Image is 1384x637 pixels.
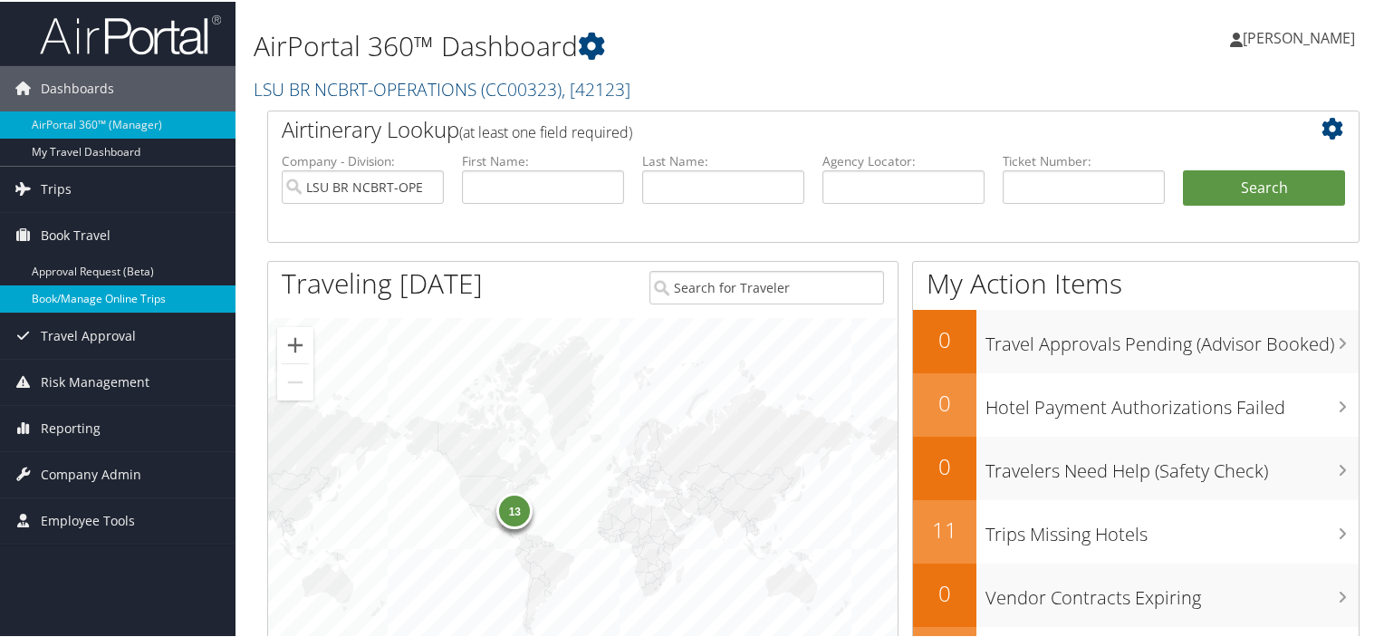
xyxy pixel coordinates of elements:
label: Ticket Number: [1003,150,1165,169]
input: Search for Traveler [649,269,885,303]
span: Trips [41,165,72,210]
h2: 0 [913,449,976,480]
h3: Trips Missing Hotels [985,511,1359,545]
span: ( CC00323 ) [481,75,562,100]
button: Search [1183,169,1345,205]
h2: 11 [913,513,976,544]
h2: 0 [913,323,976,353]
h2: 0 [913,386,976,417]
span: Reporting [41,404,101,449]
span: (at least one field required) [459,121,632,140]
span: Travel Approval [41,312,136,357]
span: Dashboards [41,64,114,110]
label: Last Name: [642,150,804,169]
h3: Travel Approvals Pending (Advisor Booked) [985,321,1359,355]
label: Agency Locator: [822,150,985,169]
span: , [ 42123 ] [562,75,630,100]
h2: 0 [913,576,976,607]
span: Risk Management [41,358,149,403]
h1: AirPortal 360™ Dashboard [254,25,1000,63]
h2: Airtinerary Lookup [282,112,1254,143]
a: LSU BR NCBRT-OPERATIONS [254,75,630,100]
button: Zoom in [277,325,313,362]
h3: Travelers Need Help (Safety Check) [985,448,1359,482]
span: Employee Tools [41,497,135,542]
a: 0Vendor Contracts Expiring [913,562,1359,625]
span: [PERSON_NAME] [1243,26,1355,46]
span: Book Travel [41,211,111,256]
h1: My Action Items [913,263,1359,301]
a: 11Trips Missing Hotels [913,498,1359,562]
h1: Traveling [DATE] [282,263,483,301]
h3: Vendor Contracts Expiring [985,574,1359,609]
button: Zoom out [277,362,313,399]
a: 0Travelers Need Help (Safety Check) [913,435,1359,498]
span: Company Admin [41,450,141,496]
div: 13 [496,490,533,526]
img: airportal-logo.png [40,12,221,54]
label: Company - Division: [282,150,444,169]
a: [PERSON_NAME] [1230,9,1373,63]
label: First Name: [462,150,624,169]
a: 0Travel Approvals Pending (Advisor Booked) [913,308,1359,372]
h3: Hotel Payment Authorizations Failed [985,384,1359,419]
a: 0Hotel Payment Authorizations Failed [913,372,1359,435]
